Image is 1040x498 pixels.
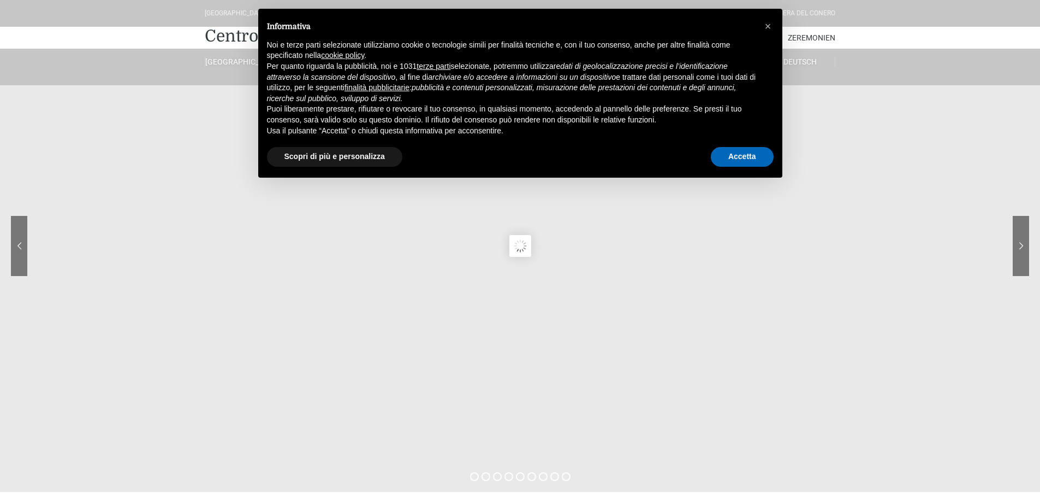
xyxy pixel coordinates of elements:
p: Usa il pulsante “Accetta” o chiudi questa informativa per acconsentire. [267,126,756,137]
em: archiviare e/o accedere a informazioni su un dispositivo [428,73,616,81]
span: Deutsch [783,57,817,66]
a: [GEOGRAPHIC_DATA] [205,57,275,67]
button: Scopri di più e personalizza [267,147,402,167]
button: Chiudi questa informativa [759,17,777,35]
button: Accetta [711,147,774,167]
a: cookie policy [321,51,364,60]
a: Zeremonien [788,27,835,49]
a: Deutsch [765,57,835,67]
p: Noi e terze parti selezionate utilizziamo cookie o tecnologie simili per finalità tecniche e, con... [267,40,756,61]
span: × [765,20,771,32]
button: terze parti [417,61,450,72]
div: [GEOGRAPHIC_DATA] [205,8,268,19]
a: Centro Vacanze De Angelis [205,25,415,47]
em: pubblicità e contenuti personalizzati, misurazione delle prestazioni dei contenuti e degli annunc... [267,83,736,103]
p: Per quanto riguarda la pubblicità, noi e 1031 selezionate, potremmo utilizzare , al fine di e tra... [267,61,756,104]
em: dati di geolocalizzazione precisi e l’identificazione attraverso la scansione del dispositivo [267,62,728,81]
h2: Informativa [267,22,756,31]
div: Riviera Del Conero [771,8,835,19]
button: finalità pubblicitarie [344,83,409,93]
p: Puoi liberamente prestare, rifiutare o revocare il tuo consenso, in qualsiasi momento, accedendo ... [267,104,756,125]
